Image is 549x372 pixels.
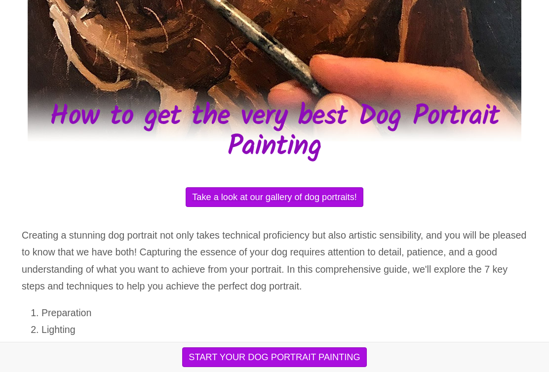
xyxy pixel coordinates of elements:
p: Creating a stunning dog portrait not only takes technical proficiency but also artistic sensibili... [22,227,527,294]
li: Composition and Framing [41,338,527,355]
li: Lighting [41,321,527,338]
h1: How to get the very best Dog Portrait Painting [22,102,527,163]
a: Take a look at our gallery of dog portraits! [22,187,527,207]
li: Preparation [41,304,527,321]
button: START YOUR DOG PORTRAIT PAINTING [182,347,366,367]
button: Take a look at our gallery of dog portraits! [186,187,363,207]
